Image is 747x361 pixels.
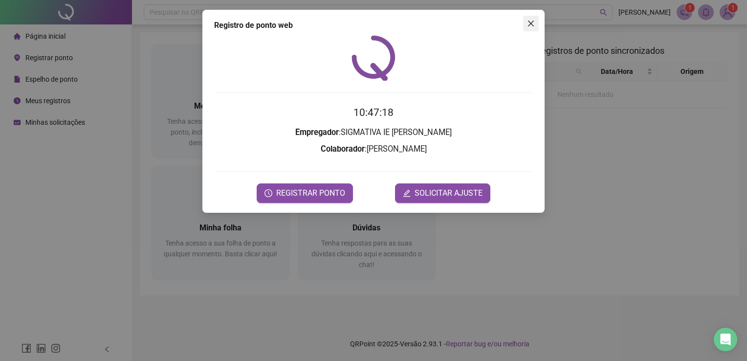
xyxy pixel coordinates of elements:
[295,128,339,137] strong: Empregador
[214,126,533,139] h3: : SIGMATIVA IE [PERSON_NAME]
[214,20,533,31] div: Registro de ponto web
[415,187,483,199] span: SOLICITAR AJUSTE
[264,189,272,197] span: clock-circle
[352,35,395,81] img: QRPoint
[395,183,490,203] button: editSOLICITAR AJUSTE
[714,328,737,351] div: Open Intercom Messenger
[353,107,394,118] time: 10:47:18
[257,183,353,203] button: REGISTRAR PONTO
[276,187,345,199] span: REGISTRAR PONTO
[403,189,411,197] span: edit
[214,143,533,156] h3: : [PERSON_NAME]
[523,16,539,31] button: Close
[321,144,365,154] strong: Colaborador
[527,20,535,27] span: close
